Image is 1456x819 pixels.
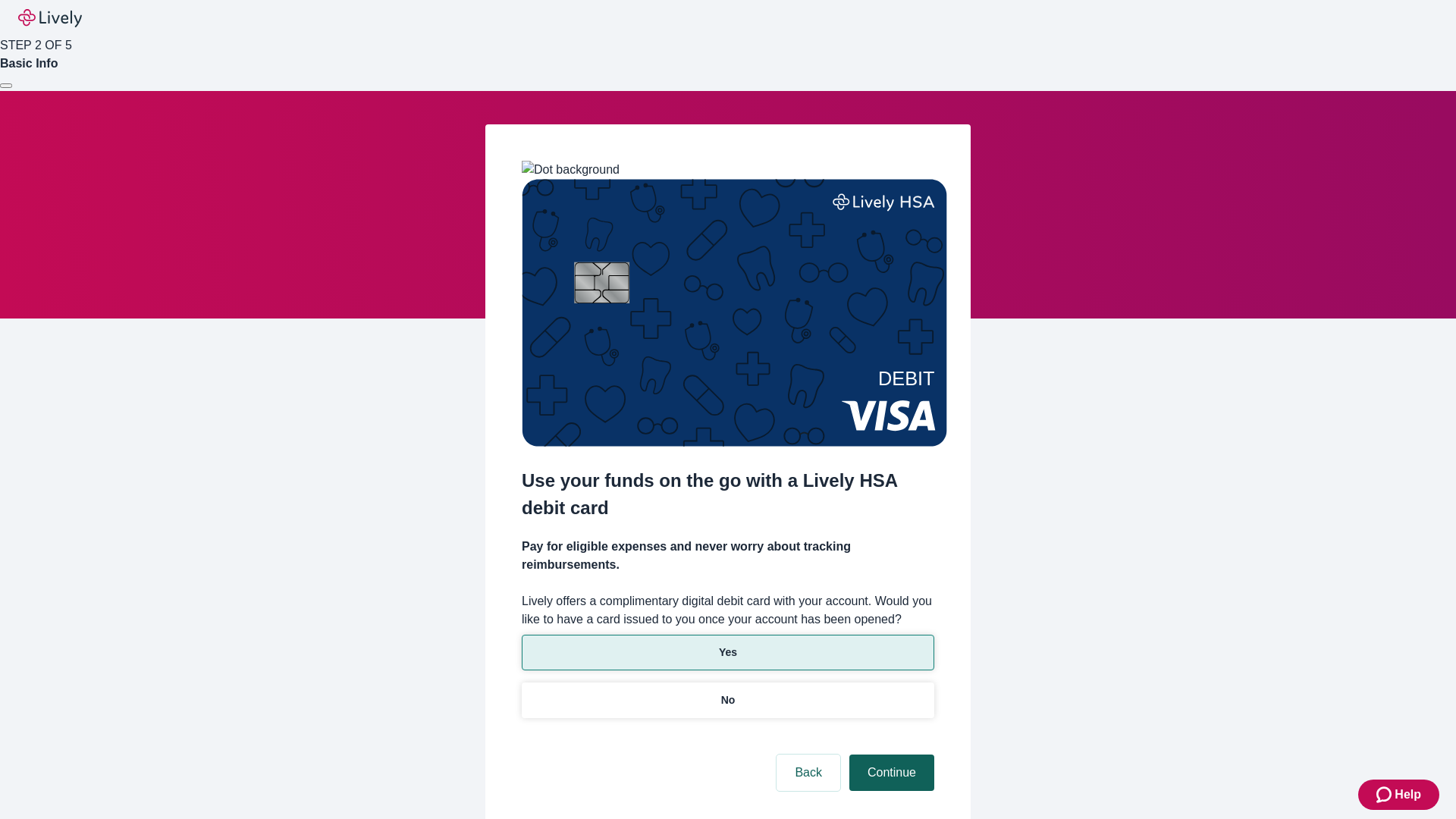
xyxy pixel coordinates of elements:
[522,592,934,629] label: Lively offers a complimentary digital debit card with your account. Would you like to have a card...
[522,179,947,447] img: Debit card
[1358,780,1439,810] button: Zendesk support iconHelp
[719,645,737,661] p: Yes
[721,692,736,708] p: No
[522,467,934,522] h2: Use your funds on the go with a Lively HSA debit card
[849,755,934,791] button: Continue
[522,538,934,574] h4: Pay for eligible expenses and never worry about tracking reimbursements.
[18,9,82,27] img: Lively
[777,755,840,791] button: Back
[522,682,934,718] button: No
[1395,786,1421,804] span: Help
[1376,786,1395,804] svg: Zendesk support icon
[522,161,620,179] img: Dot background
[522,635,934,670] button: Yes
